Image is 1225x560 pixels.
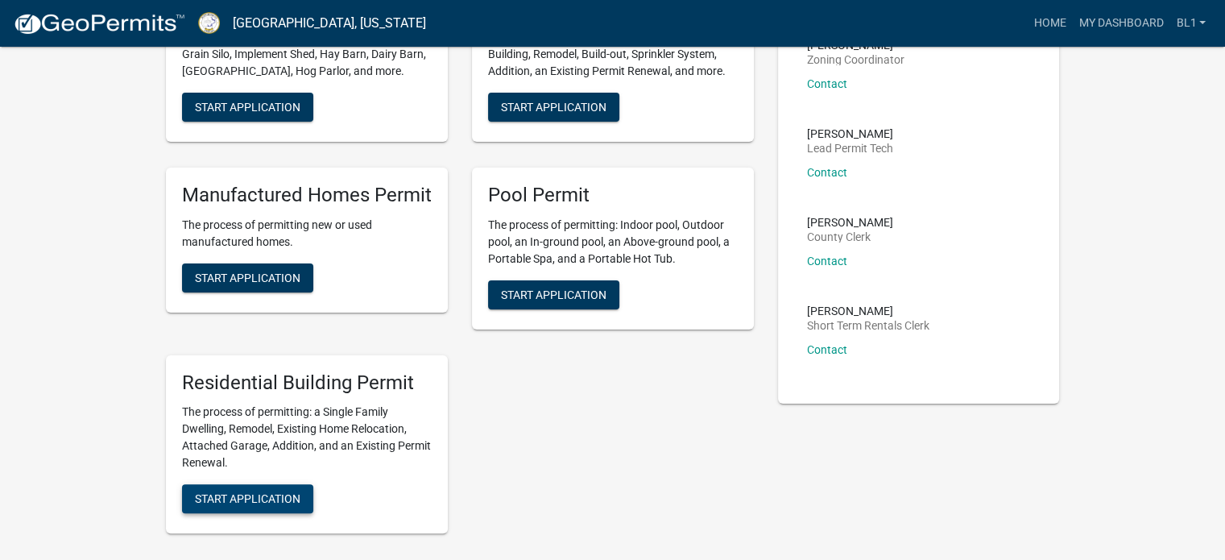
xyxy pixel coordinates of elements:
[807,54,904,65] p: Zoning Coordinator
[488,29,738,80] p: The process of permitting: a New Commercial Building, Remodel, Build-out, Sprinkler System, Addit...
[195,271,300,284] span: Start Application
[807,231,893,243] p: County Clerk
[807,320,929,331] p: Short Term Rentals Clerk
[807,255,847,268] a: Contact
[1169,8,1212,39] a: BL1
[1027,8,1072,39] a: Home
[807,128,893,139] p: [PERSON_NAME]
[807,39,904,51] p: [PERSON_NAME]
[182,404,432,471] p: The process of permitting: a Single Family Dwelling, Remodel, Existing Home Relocation, Attached ...
[182,484,313,513] button: Start Application
[488,184,738,207] h5: Pool Permit
[195,100,300,113] span: Start Application
[807,77,847,90] a: Contact
[501,288,606,301] span: Start Application
[182,371,432,395] h5: Residential Building Permit
[233,10,426,37] a: [GEOGRAPHIC_DATA], [US_STATE]
[488,93,619,122] button: Start Application
[182,263,313,292] button: Start Application
[195,492,300,505] span: Start Application
[182,29,432,80] p: The process of permitting agricultural structures: Grain Silo, Implement Shed, Hay Barn, Dairy Ba...
[807,143,893,154] p: Lead Permit Tech
[182,184,432,207] h5: Manufactured Homes Permit
[807,217,893,228] p: [PERSON_NAME]
[807,305,929,317] p: [PERSON_NAME]
[807,343,847,356] a: Contact
[182,217,432,251] p: The process of permitting new or used manufactured homes.
[807,166,847,179] a: Contact
[501,100,606,113] span: Start Application
[182,93,313,122] button: Start Application
[198,12,220,34] img: Putnam County, Georgia
[1072,8,1169,39] a: My Dashboard
[488,280,619,309] button: Start Application
[488,217,738,268] p: The process of permitting: Indoor pool, Outdoor pool, an In-ground pool, an Above-ground pool, a ...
